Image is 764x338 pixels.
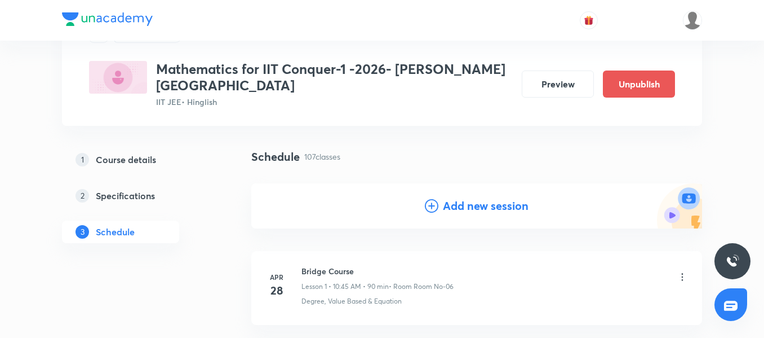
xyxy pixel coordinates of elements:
[62,185,215,207] a: 2Specifications
[75,153,89,166] p: 1
[603,71,675,98] button: Unpublish
[75,225,89,239] p: 3
[584,15,594,25] img: avatar
[251,148,300,165] h4: Schedule
[443,197,528,214] h4: Add new session
[301,282,389,292] p: Lesson 1 • 10:45 AM • 90 min
[726,254,739,268] img: ttu
[89,61,147,94] img: CCCC6CA8-2CC4-43CE-8AA0-4E80C7C7E055_plus.png
[304,151,340,163] p: 107 classes
[301,296,402,306] p: Degree, Value Based & Equation
[156,61,513,94] h3: Mathematics for IIT Conquer-1 -2026- [PERSON_NAME][GEOGRAPHIC_DATA]
[657,183,702,229] img: Add
[96,189,155,203] h5: Specifications
[75,189,89,203] p: 2
[96,153,156,166] h5: Course details
[62,12,153,29] a: Company Logo
[683,11,702,30] img: Gopal Kumar
[265,272,288,282] h6: Apr
[580,11,598,29] button: avatar
[301,265,454,277] h6: Bridge Course
[62,148,215,171] a: 1Course details
[265,282,288,299] h4: 28
[96,225,135,239] h5: Schedule
[522,71,594,98] button: Preview
[62,12,153,26] img: Company Logo
[156,96,513,108] p: IIT JEE • Hinglish
[389,282,454,292] p: • Room Room No-06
